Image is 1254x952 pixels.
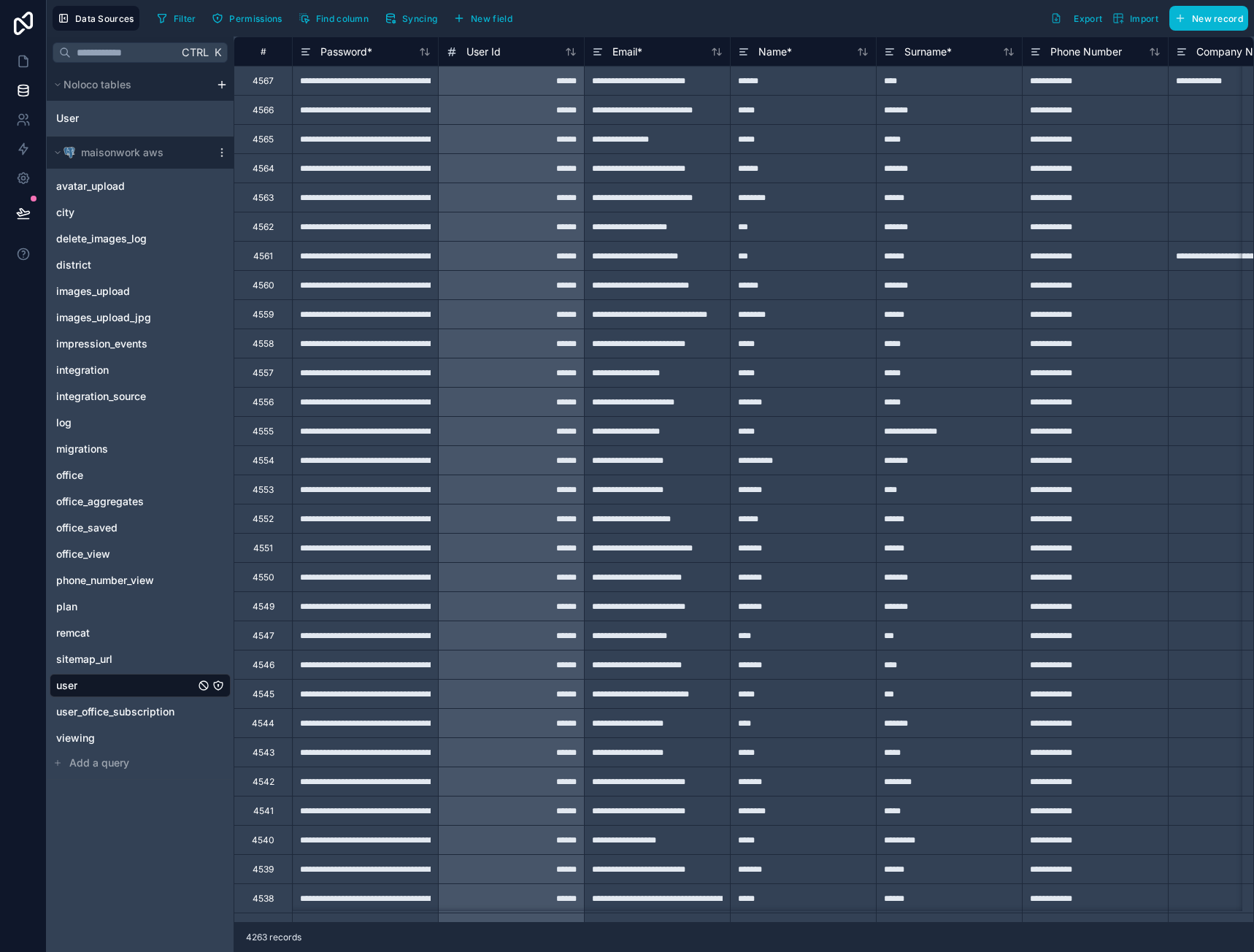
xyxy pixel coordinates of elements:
[151,7,201,29] button: Filter
[253,776,274,788] div: 4542
[56,731,195,745] a: viewing
[1045,6,1107,31] button: Export
[246,932,301,943] span: 4263 records
[56,652,112,667] span: sitemap_url
[50,726,231,750] div: viewing
[56,705,174,719] span: user_office_subscription
[174,13,196,24] span: Filter
[253,893,274,905] div: 4538
[320,45,372,59] span: Password *
[50,306,231,329] div: images_upload_jpg
[56,337,195,351] a: impression_events
[56,389,146,404] span: integration_source
[50,674,231,697] div: user
[253,572,274,583] div: 4550
[1192,13,1243,24] span: New record
[253,659,274,671] div: 4546
[253,367,274,379] div: 4557
[56,705,195,719] a: user_office_subscription
[69,756,129,770] span: Add a query
[56,468,195,483] a: office
[212,47,223,58] span: K
[81,145,164,160] span: maisonwork aws
[56,231,147,246] span: delete_images_log
[56,415,195,430] a: log
[56,678,195,693] a: user
[50,490,231,513] div: office_aggregates
[253,75,274,87] div: 4567
[207,7,293,29] a: Permissions
[56,494,144,509] span: office_aggregates
[252,718,274,729] div: 4544
[253,280,274,291] div: 4560
[253,338,274,350] div: 4558
[50,227,231,250] div: delete_images_log
[253,396,274,408] div: 4556
[56,652,195,667] a: sitemap_url
[50,332,231,356] div: impression_events
[56,494,195,509] a: office_aggregates
[471,13,512,24] span: New field
[56,626,195,640] a: remcat
[252,834,274,846] div: 4540
[56,468,83,483] span: office
[50,648,231,671] div: sitemap_url
[56,111,180,126] a: User
[293,7,374,29] button: Find column
[904,45,952,59] span: Surname *
[1130,13,1158,24] span: Import
[56,179,195,193] a: avatar_upload
[50,753,231,773] button: Add a query
[56,415,72,430] span: log
[56,310,195,325] a: images_upload_jpg
[56,389,195,404] a: integration_source
[253,513,274,525] div: 4552
[56,205,195,220] a: city
[1074,13,1102,24] span: Export
[245,46,281,57] div: #
[50,621,231,645] div: remcat
[56,547,195,561] a: office_view
[50,595,231,618] div: plan
[253,747,274,759] div: 4543
[253,484,274,496] div: 4553
[56,731,95,745] span: viewing
[56,258,195,272] a: district
[50,280,231,303] div: images_upload
[253,542,273,554] div: 4551
[253,601,274,613] div: 4549
[380,7,442,29] button: Syncing
[50,700,231,723] div: user_office_subscription
[253,221,274,233] div: 4562
[56,337,147,351] span: impression_events
[56,521,118,535] span: office_saved
[56,626,90,640] span: remcat
[229,13,282,24] span: Permissions
[253,805,274,817] div: 4541
[56,231,195,246] a: delete_images_log
[64,147,75,158] img: Postgres logo
[253,630,274,642] div: 4547
[253,309,274,320] div: 4559
[253,104,274,116] div: 4566
[56,573,195,588] a: phone_number_view
[56,547,110,561] span: office_view
[1050,45,1122,59] span: Phone Number
[253,864,274,875] div: 4539
[758,45,792,59] span: Name *
[50,516,231,540] div: office_saved
[253,455,274,467] div: 4554
[56,442,108,456] span: migrations
[56,599,195,614] a: plan
[56,179,125,193] span: avatar_upload
[448,7,518,29] button: New field
[1107,6,1163,31] button: Import
[50,411,231,434] div: log
[253,250,273,262] div: 4561
[56,111,79,126] span: User
[56,599,77,614] span: plan
[253,688,274,700] div: 4545
[50,174,231,198] div: avatar_upload
[50,542,231,566] div: office_view
[253,192,274,204] div: 4563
